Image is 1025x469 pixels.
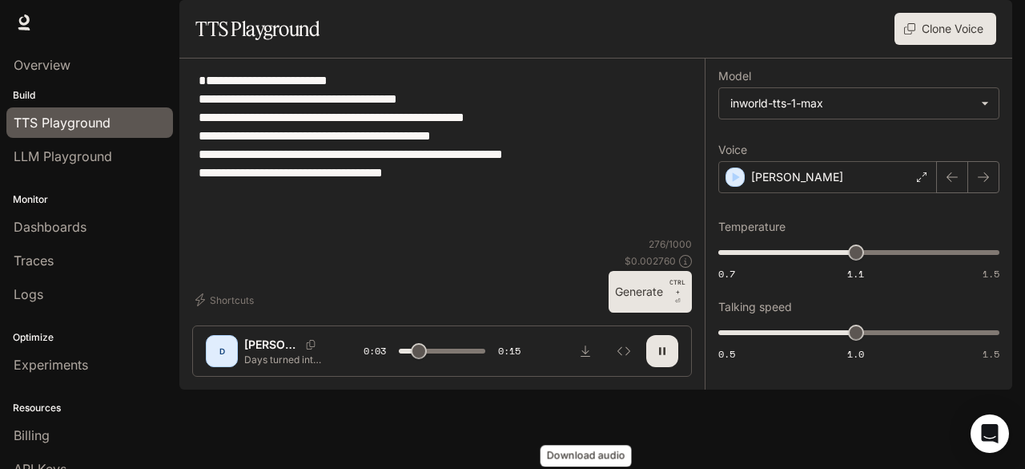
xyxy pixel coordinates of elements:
[498,343,521,359] span: 0:15
[608,335,640,367] button: Inspect
[718,221,786,232] p: Temperature
[718,301,792,313] p: Talking speed
[244,353,325,366] p: Days turned into weeks. [GEOGRAPHIC_DATA]’s skyline disappeared under smoke. Families dug through...
[209,338,235,364] div: D
[195,13,320,45] h1: TTS Playground
[192,287,260,313] button: Shortcuts
[751,169,843,185] p: [PERSON_NAME]
[669,277,685,297] p: CTRL +
[983,347,999,361] span: 1.5
[847,267,864,281] span: 1.1
[971,414,1009,453] div: Open Intercom Messenger
[569,335,601,367] button: Download audio
[244,337,299,353] p: [PERSON_NAME]
[718,144,747,156] p: Voice
[719,88,999,119] div: inworld-tts-1-max
[718,71,751,82] p: Model
[983,267,999,281] span: 1.5
[730,95,973,111] div: inworld-tts-1-max
[847,347,864,361] span: 1.0
[894,13,996,45] button: Clone Voice
[299,340,322,350] button: Copy Voice ID
[364,343,386,359] span: 0:03
[669,277,685,306] p: ⏎
[718,347,735,361] span: 0.5
[718,267,735,281] span: 0.7
[609,271,692,313] button: GenerateCTRL +⏎
[541,445,632,467] div: Download audio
